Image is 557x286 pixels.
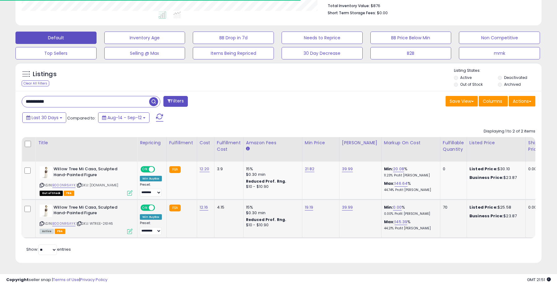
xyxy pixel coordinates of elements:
button: 30 Day Decrease [282,47,363,59]
a: 145.39 [395,219,407,225]
span: FBA [64,191,74,196]
div: $23.87 [469,213,521,219]
div: Markup on Cost [384,140,438,146]
div: 70 [443,205,462,210]
img: 31D7z+zS3jL._SL40_.jpg [40,166,52,179]
p: Listing States: [454,68,541,74]
a: 19.19 [305,204,313,210]
span: Compared to: [67,115,96,121]
a: 12.16 [200,204,208,210]
div: 15% [246,205,297,210]
a: 39.99 [342,166,353,172]
div: Ship Price [528,140,541,153]
label: Active [460,75,472,80]
p: 11.23% Profit [PERSON_NAME] [384,173,435,178]
span: ON [141,205,149,210]
div: $23.87 [469,175,521,180]
button: Items Being Repriced [193,47,274,59]
a: B000NR6AYK [52,183,76,188]
div: % [384,166,435,178]
span: FBA [55,229,65,234]
th: The percentage added to the cost of goods (COGS) that forms the calculator for Min & Max prices. [381,137,440,162]
div: Displaying 1 to 2 of 2 items [484,128,535,134]
div: % [384,181,435,192]
a: Privacy Policy [80,277,107,283]
button: Save View [446,96,478,106]
a: 21.82 [305,166,315,172]
div: Fulfillment [169,140,194,146]
b: Willow Tree Mi Casa, Sculpted Hand-Painted Figure [54,205,129,218]
p: 44.21% Profit [PERSON_NAME] [384,226,435,231]
div: $10 - $10.90 [246,223,297,228]
span: OFF [154,205,164,210]
div: Repricing [140,140,164,146]
a: B000NR6AYK [52,221,76,226]
b: Min: [384,204,393,210]
span: All listings that are currently out of stock and unavailable for purchase on Amazon [40,191,63,196]
div: Fulfillable Quantity [443,140,464,153]
a: 20.08 [393,166,404,172]
b: Total Inventory Value: [328,3,370,8]
span: Show: entries [26,246,71,252]
div: ASIN: [40,205,132,233]
a: 12.20 [200,166,209,172]
div: Title [38,140,135,146]
b: Business Price: [469,175,503,180]
div: Min Price [305,140,337,146]
div: $0.30 min [246,172,297,177]
div: Win BuyBox [140,214,162,220]
small: Amazon Fees. [246,146,250,152]
button: Selling @ Max [104,47,185,59]
div: seller snap | | [6,277,107,283]
button: mmk [459,47,540,59]
div: $25.58 [469,205,521,210]
a: 39.99 [342,204,353,210]
button: BB Drop in 7d [193,32,274,44]
li: $876 [328,2,531,9]
button: B2B [370,47,451,59]
div: 0 [443,166,462,172]
span: ON [141,167,149,172]
div: Clear All Filters [22,80,49,86]
p: 0.00% Profit [PERSON_NAME] [384,212,435,216]
b: Business Price: [469,213,503,219]
button: Top Sellers [15,47,97,59]
div: Fulfillment Cost [217,140,241,153]
div: $0.30 min [246,210,297,216]
a: 146.64 [395,180,408,187]
label: Out of Stock [460,82,483,87]
b: Max: [384,219,395,225]
b: Reduced Prof. Rng. [246,217,287,222]
div: Win BuyBox [140,176,162,181]
div: 0.00 [528,205,538,210]
button: BB Price Below Min [370,32,451,44]
button: Filters [163,96,188,107]
button: Default [15,32,97,44]
button: Non Competitive [459,32,540,44]
div: 3.9 [217,166,239,172]
b: Max: [384,180,395,186]
p: 44.74% Profit [PERSON_NAME] [384,188,435,192]
strong: Copyright [6,277,29,283]
span: Last 30 Days [32,115,58,121]
div: $10 - $10.90 [246,184,297,189]
span: | SKU: [DOMAIN_NAME] [76,183,118,188]
button: Last 30 Days [22,112,66,123]
label: Deactivated [504,75,527,80]
div: ASIN: [40,166,132,195]
h5: Listings [33,70,57,79]
button: Aug-14 - Sep-12 [98,112,149,123]
span: | SKU: WTREE-26146 [76,221,113,226]
div: [PERSON_NAME] [342,140,379,146]
b: Willow Tree Mi Casa, Sculpted Hand-Painted Figure [54,166,129,179]
span: OFF [154,167,164,172]
a: Terms of Use [53,277,79,283]
label: Archived [504,82,521,87]
button: Needs to Reprice [282,32,363,44]
span: 2025-10-13 21:51 GMT [527,277,551,283]
b: Listed Price: [469,166,498,172]
div: Preset: [140,221,162,235]
button: Actions [509,96,535,106]
div: Listed Price [469,140,523,146]
small: FBA [169,166,181,173]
